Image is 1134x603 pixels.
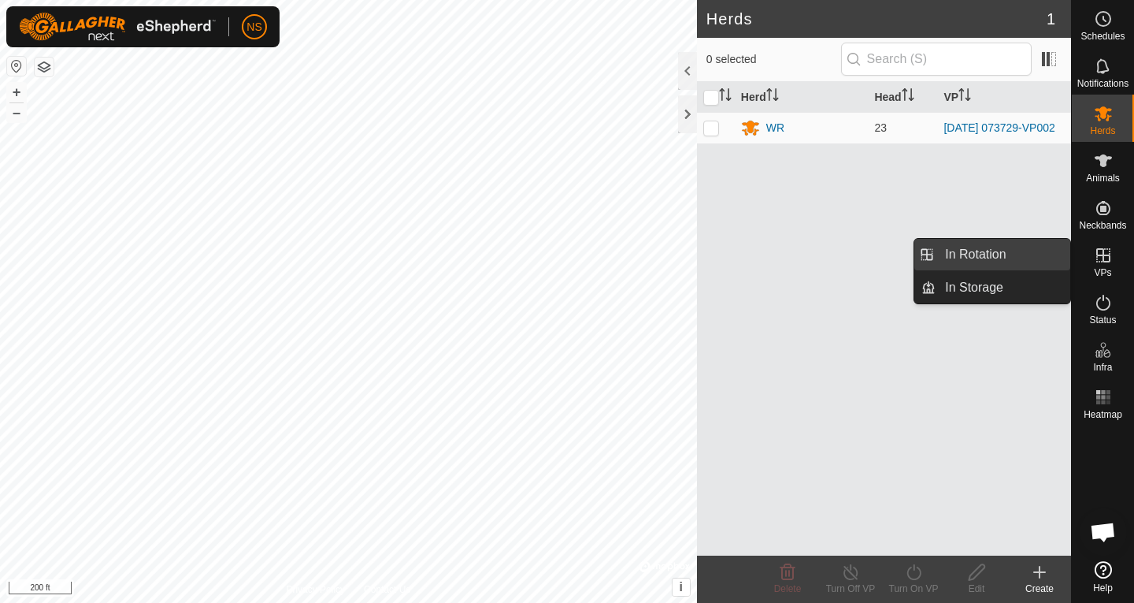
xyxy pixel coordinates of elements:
a: [DATE] 073729-VP002 [943,121,1054,134]
th: Herd [735,82,869,113]
span: i [680,580,683,594]
span: Delete [774,583,802,594]
h2: Herds [706,9,1047,28]
span: Infra [1093,363,1112,372]
div: Create [1008,582,1071,596]
span: Herds [1090,126,1115,136]
div: Open chat [1080,508,1127,556]
span: Notifications [1077,79,1128,88]
span: Heatmap [1084,410,1122,419]
li: In Rotation [914,239,1070,270]
button: Reset Map [7,57,26,76]
th: Head [868,82,937,113]
span: 23 [874,121,887,134]
span: Neckbands [1079,221,1126,230]
li: In Storage [914,272,1070,303]
div: Turn Off VP [819,582,882,596]
a: In Rotation [936,239,1070,270]
span: NS [246,19,261,35]
button: – [7,103,26,122]
button: + [7,83,26,102]
a: In Storage [936,272,1070,303]
div: WR [766,120,784,136]
button: Map Layers [35,58,54,76]
span: Schedules [1080,32,1125,41]
input: Search (S) [841,43,1032,76]
a: Privacy Policy [286,583,345,597]
div: Turn On VP [882,582,945,596]
span: In Rotation [945,245,1006,264]
img: Gallagher Logo [19,13,216,41]
span: Animals [1086,173,1120,183]
p-sorticon: Activate to sort [958,91,971,103]
p-sorticon: Activate to sort [719,91,732,103]
button: i [673,579,690,596]
a: Contact Us [364,583,410,597]
p-sorticon: Activate to sort [766,91,779,103]
div: Edit [945,582,1008,596]
th: VP [937,82,1071,113]
span: 1 [1047,7,1055,31]
p-sorticon: Activate to sort [902,91,914,103]
span: Help [1093,583,1113,593]
span: Status [1089,315,1116,325]
span: 0 selected [706,51,841,68]
span: VPs [1094,268,1111,277]
a: Help [1072,555,1134,599]
span: In Storage [945,278,1003,297]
